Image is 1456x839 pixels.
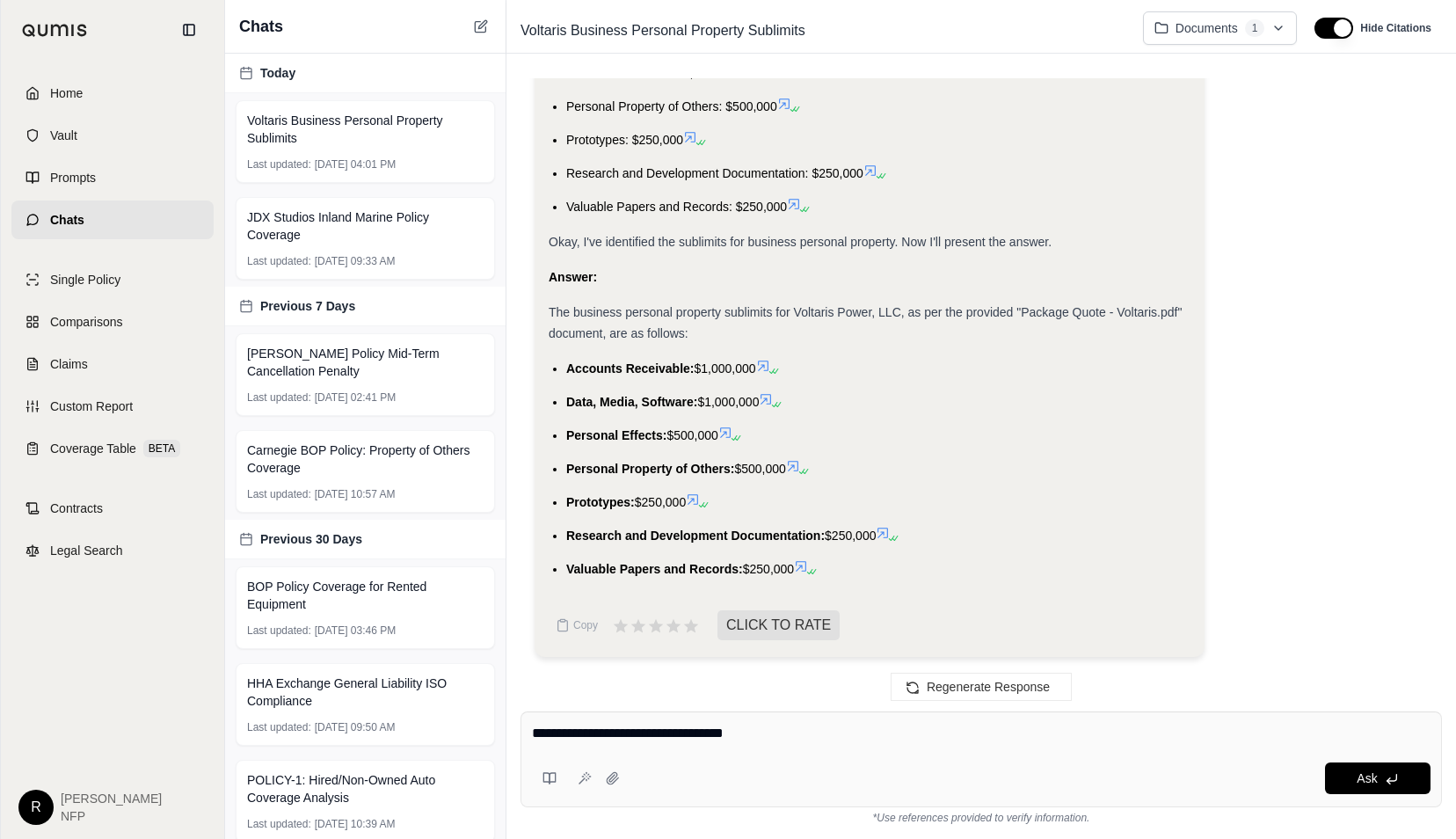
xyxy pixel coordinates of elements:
span: Research and Development Documentation: $250,000 [566,166,863,180]
span: Voltaris Business Personal Property Sublimits [513,17,812,45]
span: CLICK TO RATE [717,610,840,640]
span: Last updated: [247,390,311,405]
a: Custom Report [11,387,214,426]
a: Comparisons [11,303,214,341]
span: Okay, I've identified the sublimits for business personal property. Now I'll present the answer. [549,235,1052,249]
span: Documents [1176,19,1238,37]
span: JDX Studios Inland Marine Policy Coverage [247,208,484,244]
button: Ask [1325,762,1431,794]
span: Ask [1357,771,1377,785]
span: [DATE] 09:50 AM [315,720,396,734]
strong: Answer: [549,270,597,284]
span: POLICY-1: Hired/Non-Owned Auto Coverage Analysis [247,771,484,806]
button: Regenerate Response [891,673,1072,701]
span: Claims [50,355,88,373]
a: Home [11,74,214,113]
span: Previous 7 Days [260,297,355,315]
span: Personal Effects: [566,428,666,442]
span: $500,000 [734,462,785,476]
span: Prototypes: [566,495,635,509]
span: Previous 30 Days [260,530,362,548]
button: Collapse sidebar [175,16,203,44]
img: Qumis Logo [22,24,88,37]
span: $250,000 [743,562,794,576]
span: $250,000 [825,529,876,543]
div: *Use references provided to verify information. [521,807,1442,825]
span: Legal Search [50,542,123,559]
span: Comparisons [50,313,122,331]
a: Contracts [11,489,214,528]
span: Accounts Receivable: [566,361,695,376]
span: [PERSON_NAME] Policy Mid-Term Cancellation Penalty [247,345,484,380]
span: Research and Development Documentation: [566,529,825,543]
span: Coverage Table [50,440,136,457]
a: Legal Search [11,531,214,570]
span: Voltaris Business Personal Property Sublimits [247,112,484,147]
span: Last updated: [247,487,311,501]
span: Personal Property of Others: [566,462,734,476]
span: $1,000,000 [697,395,759,409]
span: Last updated: [247,254,311,268]
span: HHA Exchange General Liability ISO Compliance [247,675,484,710]
span: Vault [50,127,77,144]
span: NFP [61,807,162,825]
a: Claims [11,345,214,383]
span: Chats [50,211,84,229]
span: Last updated: [247,624,311,638]
span: [PERSON_NAME] [61,790,162,807]
span: [DATE] 09:33 AM [315,254,396,268]
span: Personal Effects: $500,000 [566,66,714,80]
div: Edit Title [513,17,1129,45]
span: Contracts [50,500,103,517]
button: New Chat [470,16,491,37]
span: Carnegie BOP Policy: Property of Others Coverage [247,441,484,477]
a: Prompts [11,158,214,197]
span: Last updated: [247,720,311,734]
span: [DATE] 02:41 PM [315,390,396,405]
div: R [18,790,54,825]
span: $250,000 [635,495,686,509]
span: [DATE] 03:46 PM [315,624,396,638]
span: Last updated: [247,157,311,171]
span: [DATE] 04:01 PM [315,157,396,171]
span: Today [260,64,295,82]
span: Chats [239,14,283,39]
span: $1,000,000 [695,361,756,376]
span: Single Policy [50,271,120,288]
span: Home [50,84,83,102]
button: Copy [549,608,605,643]
span: Valuable Papers and Records: [566,562,743,576]
span: BETA [143,440,180,457]
span: Prompts [50,169,96,186]
span: Personal Property of Others: $500,000 [566,99,777,113]
span: Data, Media, Software: [566,395,697,409]
a: Chats [11,201,214,239]
span: 1 [1245,19,1265,37]
span: $500,000 [666,428,717,442]
button: Documents1 [1143,11,1298,45]
a: Single Policy [11,260,214,299]
span: Copy [573,618,598,632]
a: Coverage TableBETA [11,429,214,468]
span: [DATE] 10:57 AM [315,487,396,501]
span: [DATE] 10:39 AM [315,817,396,831]
span: Regenerate Response [927,680,1050,694]
span: Custom Report [50,398,133,415]
span: Last updated: [247,817,311,831]
span: The business personal property sublimits for Voltaris Power, LLC, as per the provided "Package Qu... [549,305,1182,340]
span: Hide Citations [1360,21,1431,35]
span: Valuable Papers and Records: $250,000 [566,200,787,214]
span: Prototypes: $250,000 [566,133,683,147]
a: Vault [11,116,214,155]
span: BOP Policy Coverage for Rented Equipment [247,578,484,613]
